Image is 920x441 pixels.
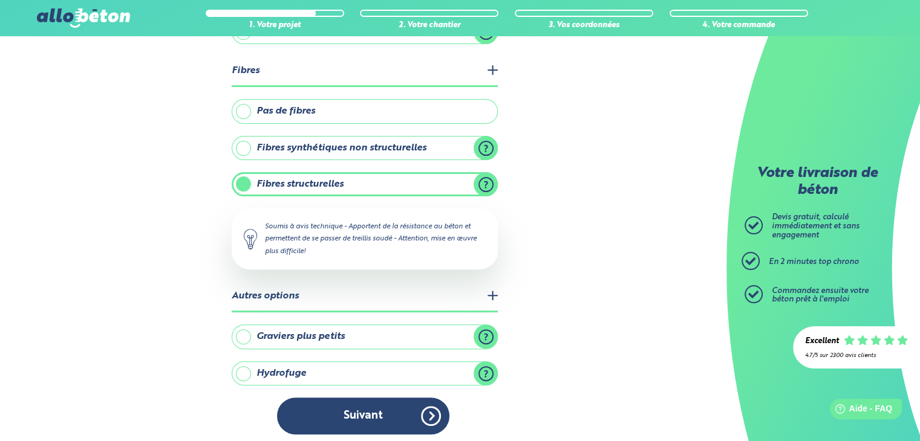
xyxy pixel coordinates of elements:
div: 4. Votre commande [670,21,808,30]
div: 4.7/5 sur 2300 avis clients [805,352,908,359]
legend: Fibres [232,56,498,87]
label: Fibres structurelles [232,172,498,196]
div: 3. Vos coordonnées [515,21,653,30]
label: Pas de fibres [232,99,498,123]
img: allobéton [37,8,130,28]
button: Suivant [277,398,449,434]
span: En 2 minutes top chrono [769,258,859,266]
label: Hydrofuge [232,361,498,385]
span: Commandez ensuite votre béton prêt à l'emploi [772,287,869,304]
p: Votre livraison de béton [748,166,887,199]
label: Fibres synthétiques non structurelles [232,136,498,160]
div: Excellent [805,337,839,346]
iframe: Help widget launcher [812,394,907,428]
div: 1. Votre projet [206,21,344,30]
label: Graviers plus petits [232,324,498,349]
span: Devis gratuit, calculé immédiatement et sans engagement [772,213,860,239]
legend: Autres options [232,282,498,312]
div: 2. Votre chantier [360,21,498,30]
div: Soumis à avis technique - Apportent de la résistance au béton et permettent de se passer de treil... [232,208,498,269]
